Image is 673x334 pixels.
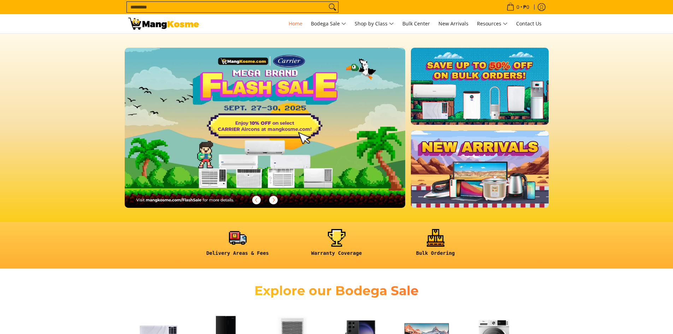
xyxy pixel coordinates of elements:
a: Bulk Center [399,14,433,33]
span: Contact Us [516,20,542,27]
a: Resources [473,14,511,33]
span: Shop by Class [355,19,394,28]
span: Resources [477,19,508,28]
button: Next [266,192,281,208]
a: <h6><strong>Delivery Areas & Fees</strong></h6> [192,229,284,262]
a: New Arrivals [435,14,472,33]
span: ₱0 [522,5,530,10]
img: Mang Kosme: Your Home Appliances Warehouse Sale Partner! [128,18,199,30]
a: Home [285,14,306,33]
span: Bodega Sale [311,19,346,28]
span: New Arrivals [438,20,468,27]
nav: Main Menu [206,14,545,33]
a: Shop by Class [351,14,397,33]
a: Bodega Sale [307,14,350,33]
button: Previous [249,192,264,208]
span: Home [289,20,302,27]
span: Bulk Center [402,20,430,27]
a: Contact Us [513,14,545,33]
img: NEW_ARRIVAL.webp [411,130,548,207]
a: <h6><strong>Warranty Coverage</strong></h6> [291,229,383,262]
button: Search [327,2,338,12]
a: <h6><strong>Bulk Ordering</strong></h6> [390,229,482,262]
span: • [504,3,531,11]
img: BULK.webp [411,48,548,125]
img: 092325 mk eom flash sale 1510x861 no dti [125,48,406,208]
h2: Explore our Bodega Sale [234,283,439,299]
span: 0 [515,5,520,10]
